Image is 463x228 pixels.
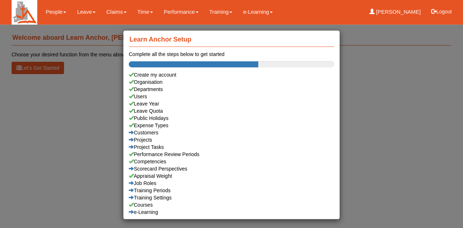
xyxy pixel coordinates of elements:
a: Job Roles [129,180,334,187]
h4: Learn Anchor Setup [129,32,334,47]
a: Scorecard Perspectives [129,165,334,172]
div: Create my account [129,71,334,78]
a: Competencies [129,158,334,165]
a: Courses [129,201,334,208]
a: Training Settings [129,194,334,201]
a: Performance Review Periods [129,151,334,158]
a: Expense Types [129,122,334,129]
a: Customers [129,129,334,136]
a: Public Holidays [129,115,334,122]
iframe: chat widget [433,199,456,221]
a: Training Periods [129,187,334,194]
div: Complete all the steps below to get started [129,51,334,58]
a: Project Tasks [129,143,334,151]
a: Departments [129,86,334,93]
a: e-Learning [129,208,334,216]
a: Organisation [129,78,334,86]
a: Appraisal Weight [129,172,334,180]
a: Users [129,93,334,100]
a: Projects [129,136,334,143]
a: Leave Year [129,100,334,107]
a: Leave Quota [129,107,334,115]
